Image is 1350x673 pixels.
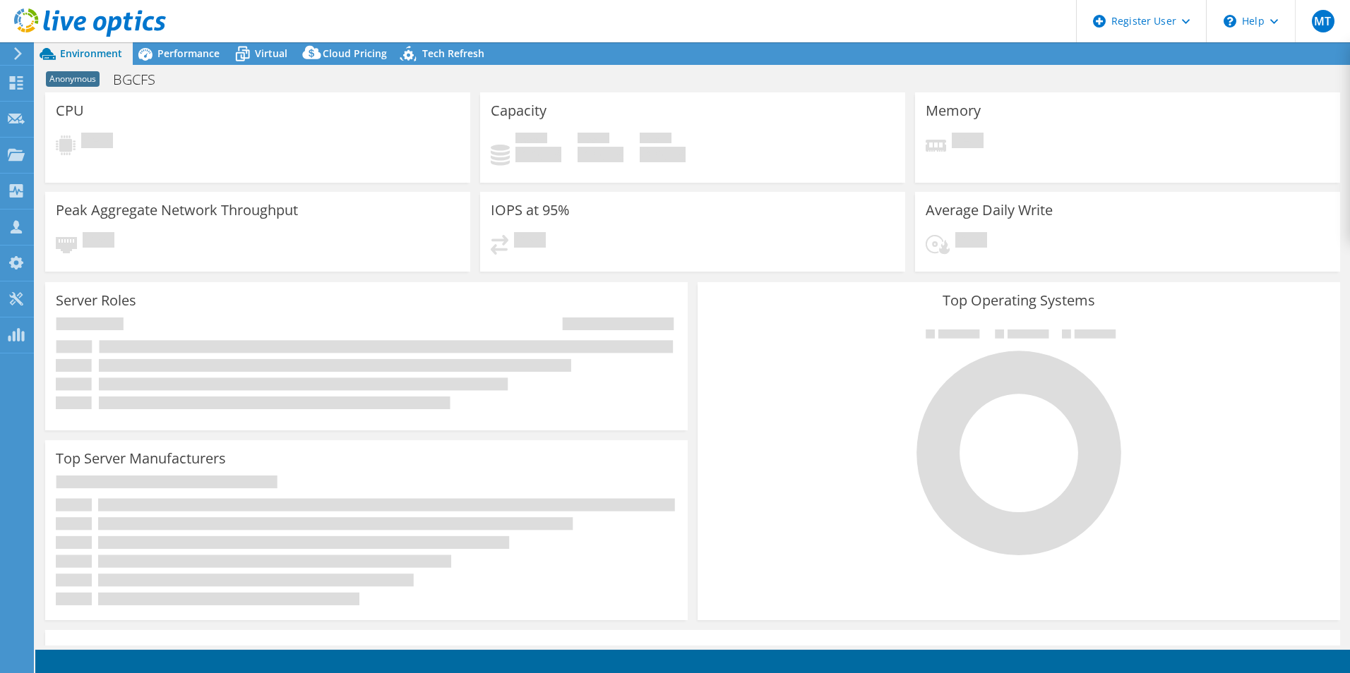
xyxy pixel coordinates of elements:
[46,71,100,87] span: Anonymous
[578,133,609,147] span: Free
[255,47,287,60] span: Virtual
[515,147,561,162] h4: 0 GiB
[323,47,387,60] span: Cloud Pricing
[56,451,226,466] h3: Top Server Manufacturers
[955,232,987,251] span: Pending
[708,293,1330,308] h3: Top Operating Systems
[491,103,546,119] h3: Capacity
[640,147,686,162] h4: 0 GiB
[926,103,981,119] h3: Memory
[952,133,984,152] span: Pending
[81,133,113,152] span: Pending
[491,202,570,218] h3: IOPS at 95%
[83,232,114,251] span: Pending
[422,47,484,60] span: Tech Refresh
[514,232,546,251] span: Pending
[578,147,623,162] h4: 0 GiB
[515,133,547,147] span: Used
[1312,10,1334,32] span: MT
[107,72,177,87] h1: BGCFS
[157,47,220,60] span: Performance
[60,47,122,60] span: Environment
[1224,15,1236,28] svg: \n
[56,103,84,119] h3: CPU
[640,133,671,147] span: Total
[926,202,1053,218] h3: Average Daily Write
[56,293,136,308] h3: Server Roles
[56,202,298,218] h3: Peak Aggregate Network Throughput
